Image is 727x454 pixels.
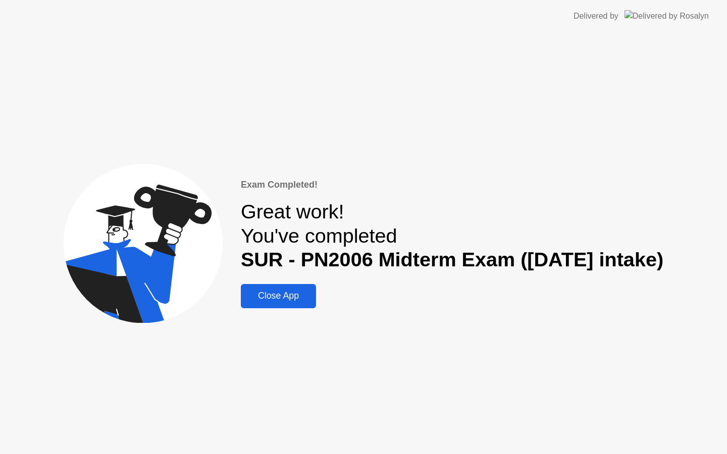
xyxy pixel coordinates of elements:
div: Delivered by [574,10,618,22]
button: Close App [241,284,316,308]
b: SUR - PN2006 Midterm Exam ([DATE] intake) [241,248,663,270]
div: Great work! You've completed [241,200,663,272]
div: Exam Completed! [241,178,663,192]
img: Delivered by Rosalyn [625,10,709,22]
div: Close App [244,291,313,301]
